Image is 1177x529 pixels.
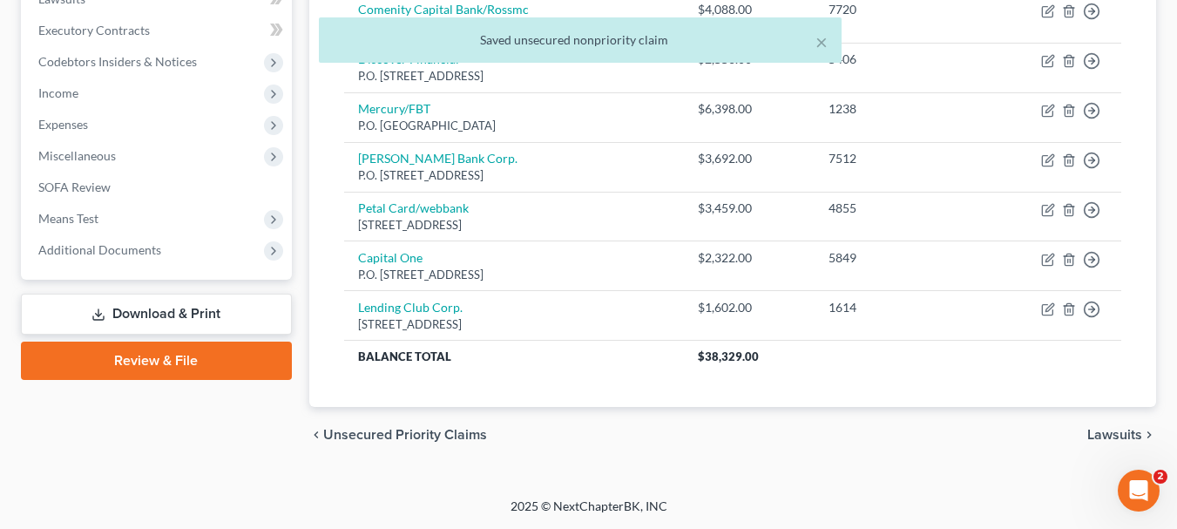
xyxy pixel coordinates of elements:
[1087,428,1156,442] button: Lawsuits chevron_right
[358,267,670,283] div: P.O. [STREET_ADDRESS]
[38,85,78,100] span: Income
[92,498,1086,529] div: 2025 © NextChapterBK, INC
[24,172,292,203] a: SOFA Review
[1087,428,1142,442] span: Lawsuits
[21,342,292,380] a: Review & File
[698,150,801,167] div: $3,692.00
[358,250,423,265] a: Capital One
[1142,428,1156,442] i: chevron_right
[1118,470,1160,512] iframe: Intercom live chat
[829,100,970,118] div: 1238
[698,349,759,363] span: $38,329.00
[829,200,970,217] div: 4855
[358,68,670,85] div: P.O. [STREET_ADDRESS]
[358,200,469,215] a: Petal Card/webbank
[815,31,828,52] button: ×
[38,148,116,163] span: Miscellaneous
[698,100,801,118] div: $6,398.00
[309,428,323,442] i: chevron_left
[323,428,487,442] span: Unsecured Priority Claims
[21,294,292,335] a: Download & Print
[698,249,801,267] div: $2,322.00
[38,117,88,132] span: Expenses
[829,249,970,267] div: 5849
[24,15,292,46] a: Executory Contracts
[358,118,670,134] div: P.O. [GEOGRAPHIC_DATA]
[829,299,970,316] div: 1614
[698,1,801,18] div: $4,088.00
[829,150,970,167] div: 7512
[344,341,684,372] th: Balance Total
[38,211,98,226] span: Means Test
[358,300,463,315] a: Lending Club Corp.
[358,101,430,116] a: Mercury/FBT
[38,180,111,194] span: SOFA Review
[698,200,801,217] div: $3,459.00
[358,316,670,333] div: [STREET_ADDRESS]
[358,217,670,234] div: [STREET_ADDRESS]
[309,428,487,442] button: chevron_left Unsecured Priority Claims
[358,151,517,166] a: [PERSON_NAME] Bank Corp.
[333,31,828,49] div: Saved unsecured nonpriority claim
[358,167,670,184] div: P.O. [STREET_ADDRESS]
[1153,470,1167,484] span: 2
[38,242,161,257] span: Additional Documents
[829,1,970,18] div: 7720
[698,299,801,316] div: $1,602.00
[358,2,529,17] a: Comenity Capital Bank/Rossmc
